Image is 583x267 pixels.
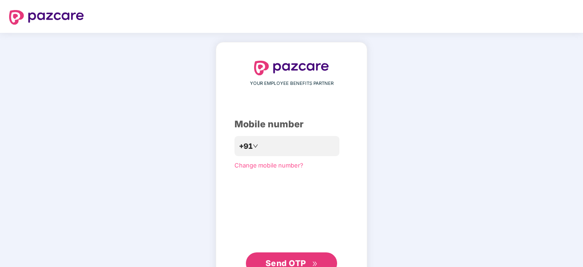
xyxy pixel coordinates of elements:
div: Mobile number [234,117,349,131]
span: YOUR EMPLOYEE BENEFITS PARTNER [250,80,333,87]
img: logo [9,10,84,25]
span: down [253,143,258,149]
a: Change mobile number? [234,162,303,169]
span: double-right [312,261,318,267]
span: +91 [239,141,253,152]
img: logo [254,61,329,75]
